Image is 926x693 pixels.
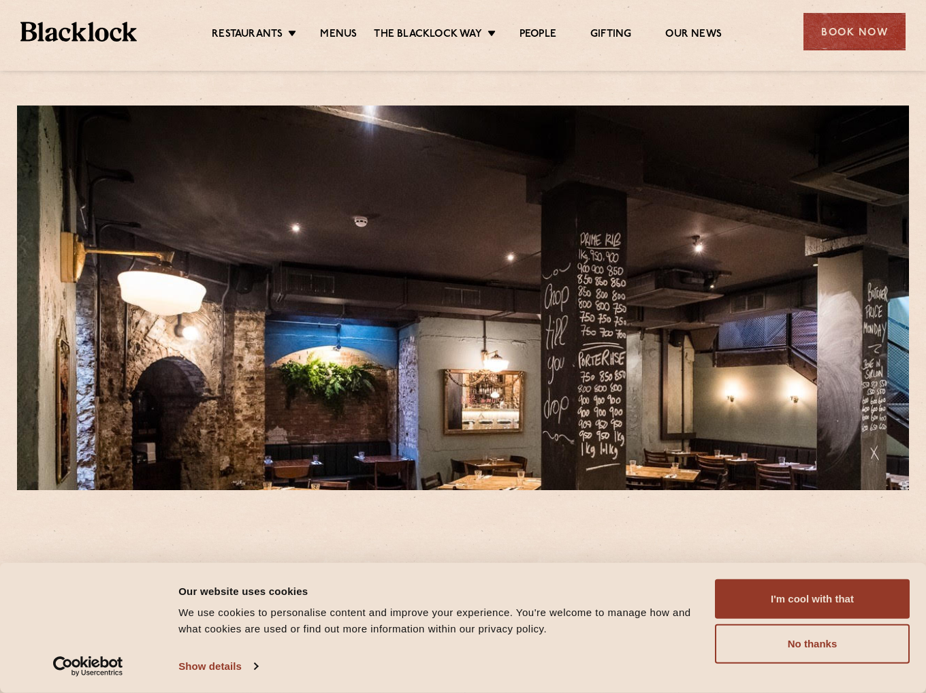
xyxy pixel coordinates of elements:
a: Restaurants [212,28,283,43]
button: I'm cool with that [715,579,910,619]
a: People [520,28,556,43]
a: Usercentrics Cookiebot - opens in a new window [29,656,148,677]
a: Show details [178,656,257,677]
div: Book Now [803,13,906,50]
a: Menus [320,28,357,43]
a: Our News [665,28,722,43]
div: We use cookies to personalise content and improve your experience. You're welcome to manage how a... [178,605,699,637]
a: The Blacklock Way [374,28,481,43]
a: Gifting [590,28,631,43]
div: Our website uses cookies [178,583,699,599]
img: BL_Textured_Logo-footer-cropped.svg [20,22,137,42]
button: No thanks [715,624,910,664]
